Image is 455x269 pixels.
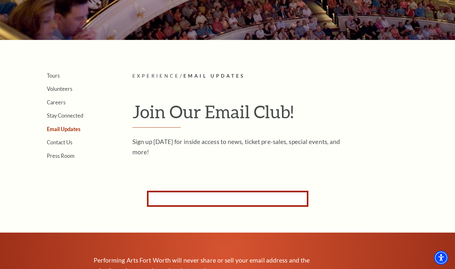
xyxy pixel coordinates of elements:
[132,101,428,128] h1: Join Our Email Club!
[47,139,72,145] a: Contact Us
[47,72,60,79] a: Tours
[132,137,342,157] p: Sign up [DATE] for inside access to news, ticket pre-sales, special events, and more!
[47,126,80,132] a: Email Updates
[47,99,66,105] a: Careers
[132,73,180,79] span: Experience
[47,153,74,159] a: Press Room
[434,251,448,265] div: Accessibility Menu
[47,112,83,119] a: Stay Connected
[183,73,245,79] span: Email Updates
[47,86,72,92] a: Volunteers
[132,72,428,80] p: /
